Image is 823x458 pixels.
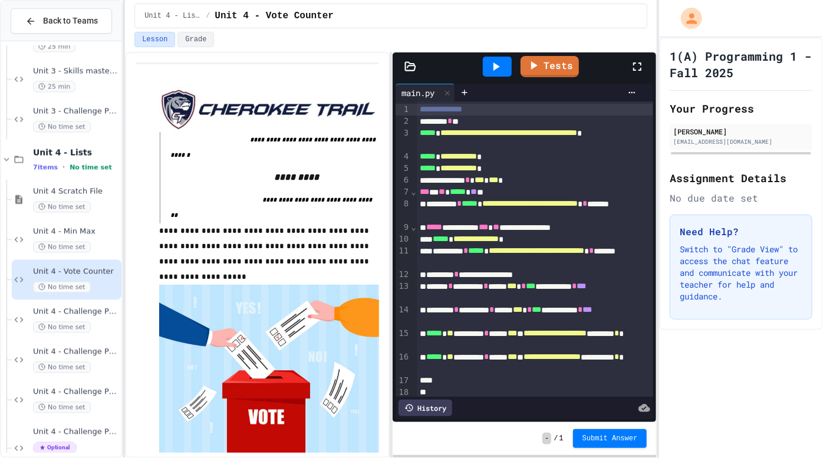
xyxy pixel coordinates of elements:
span: Unit 4 - Vote Counter [215,9,334,23]
span: Unit 4 - Challenge Project - Grade Calculator [33,427,119,437]
span: Back to Teams [43,15,98,27]
span: • [62,163,65,172]
div: 15 [396,328,410,351]
div: 10 [396,233,410,245]
div: main.py [396,84,455,101]
div: No due date set [670,191,812,205]
button: Submit Answer [573,429,647,448]
span: - [542,433,551,444]
span: 1 [559,434,564,443]
span: No time set [33,282,91,293]
div: History [399,400,452,416]
div: 2 [396,116,410,127]
span: Unit 4 - Challenge Project - Gimkit random name generator [33,307,119,317]
span: Unit 3 - Challenge Project - 3 player Rock Paper Scissors [33,107,119,117]
div: 17 [396,375,410,387]
span: / [554,434,558,443]
span: Unit 4 - Vote Counter [33,267,119,277]
span: Unit 4 - Min Max [33,227,119,237]
span: Unit 4 Scratch File [33,187,119,197]
div: 1 [396,104,410,116]
span: No time set [33,242,91,253]
span: 25 min [33,41,75,52]
div: 16 [396,351,410,375]
span: Submit Answer [582,434,638,443]
span: No time set [33,402,91,413]
div: 9 [396,222,410,233]
span: Unit 3 - Skills mastery - Guess the Word [33,67,119,77]
div: 8 [396,198,410,222]
span: 25 min [33,81,75,93]
span: No time set [33,202,91,213]
div: My Account [669,5,705,32]
h2: Your Progress [670,100,812,117]
span: Fold line [410,187,416,196]
span: No time set [33,322,91,333]
button: Grade [177,32,214,47]
span: Fold line [410,222,416,232]
span: No time set [33,362,91,373]
div: 13 [396,281,410,304]
div: 7 [396,186,410,198]
div: 12 [396,269,410,281]
div: 18 [396,387,410,398]
div: 6 [396,174,410,186]
div: 11 [396,245,410,269]
button: Back to Teams [11,8,112,34]
span: No time set [33,121,91,133]
span: / [206,11,210,21]
span: No time set [70,164,112,172]
span: Unit 4 - Lists [33,147,119,158]
div: [PERSON_NAME] [673,126,809,137]
span: Unit 4 - Challenge Projects - Quizlet - Even groups [33,347,119,357]
div: 14 [396,304,410,328]
p: Switch to "Grade View" to access the chat feature and communicate with your teacher for help and ... [680,243,802,302]
span: 7 items [33,164,58,172]
h1: 1(A) Programming 1 - Fall 2025 [670,48,812,81]
span: Unit 4 - Lists [144,11,201,21]
button: Lesson [134,32,175,47]
a: Tests [521,56,579,77]
h3: Need Help? [680,225,802,239]
span: Optional [33,442,77,454]
div: main.py [396,87,440,99]
div: 4 [396,151,410,163]
h2: Assignment Details [670,170,812,186]
div: [EMAIL_ADDRESS][DOMAIN_NAME] [673,137,809,146]
div: 3 [396,127,410,151]
span: Unit 4 - Challenge Project - Python Word Counter [33,387,119,397]
div: 5 [396,163,410,174]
